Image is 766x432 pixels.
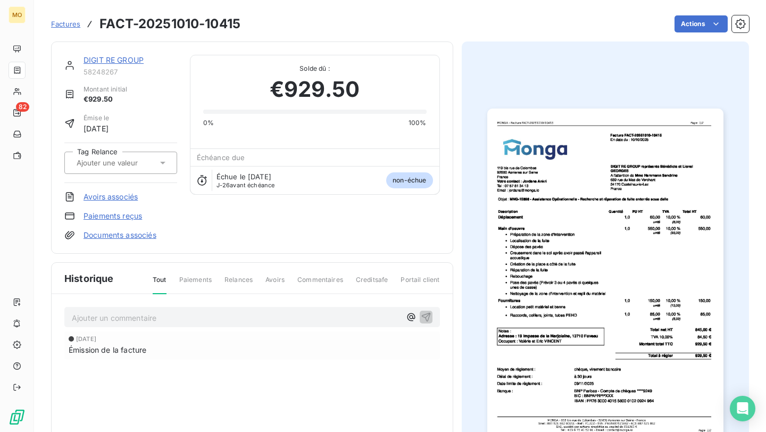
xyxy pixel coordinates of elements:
[51,20,80,28] span: Factures
[217,181,230,189] span: J-26
[217,172,271,181] span: Échue le [DATE]
[64,271,114,286] span: Historique
[270,73,360,105] span: €929.50
[84,55,144,64] a: DIGIT RE GROUP
[76,336,96,342] span: [DATE]
[84,123,109,134] span: [DATE]
[9,6,26,23] div: MO
[51,19,80,29] a: Factures
[203,118,214,128] span: 0%
[401,275,439,293] span: Portail client
[297,275,343,293] span: Commentaires
[203,64,427,73] span: Solde dû :
[197,153,245,162] span: Échéance due
[356,275,388,293] span: Creditsafe
[84,211,142,221] a: Paiements reçus
[153,275,166,294] span: Tout
[730,396,755,421] div: Open Intercom Messenger
[84,113,109,123] span: Émise le
[84,230,156,240] a: Documents associés
[84,94,127,105] span: €929.50
[76,158,182,168] input: Ajouter une valeur
[675,15,728,32] button: Actions
[84,68,177,76] span: 58248267
[386,172,432,188] span: non-échue
[179,275,212,293] span: Paiements
[217,182,275,188] span: avant échéance
[84,85,127,94] span: Montant initial
[224,275,253,293] span: Relances
[265,275,285,293] span: Avoirs
[99,14,240,34] h3: FACT-20251010-10415
[409,118,427,128] span: 100%
[16,102,29,112] span: 82
[69,344,146,355] span: Émission de la facture
[84,192,138,202] a: Avoirs associés
[9,409,26,426] img: Logo LeanPay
